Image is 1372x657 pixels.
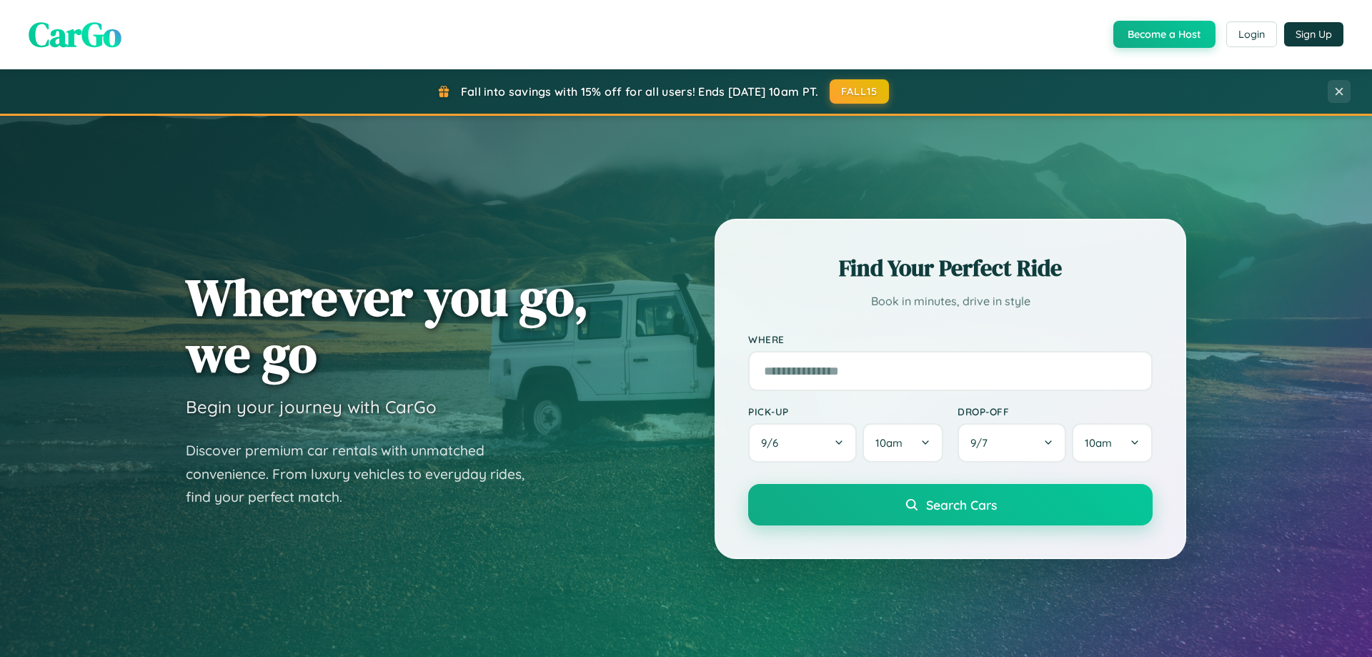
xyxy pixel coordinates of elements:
[748,405,943,418] label: Pick-up
[186,396,437,418] h3: Begin your journey with CarGo
[748,333,1153,345] label: Where
[970,436,995,450] span: 9 / 7
[926,497,997,513] span: Search Cars
[1284,22,1343,46] button: Sign Up
[863,423,943,463] button: 10am
[29,11,121,58] span: CarGo
[830,79,890,104] button: FALL15
[461,84,819,99] span: Fall into savings with 15% off for all users! Ends [DATE] 10am PT.
[1113,21,1216,48] button: Become a Host
[1226,21,1277,47] button: Login
[186,269,589,382] h1: Wherever you go, we go
[186,439,543,509] p: Discover premium car rentals with unmatched convenience. From luxury vehicles to everyday rides, ...
[958,423,1066,463] button: 9/7
[958,405,1153,418] label: Drop-off
[748,252,1153,284] h2: Find Your Perfect Ride
[748,484,1153,525] button: Search Cars
[1085,436,1112,450] span: 10am
[748,423,857,463] button: 9/6
[761,436,785,450] span: 9 / 6
[748,291,1153,312] p: Book in minutes, drive in style
[1072,423,1153,463] button: 10am
[875,436,903,450] span: 10am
